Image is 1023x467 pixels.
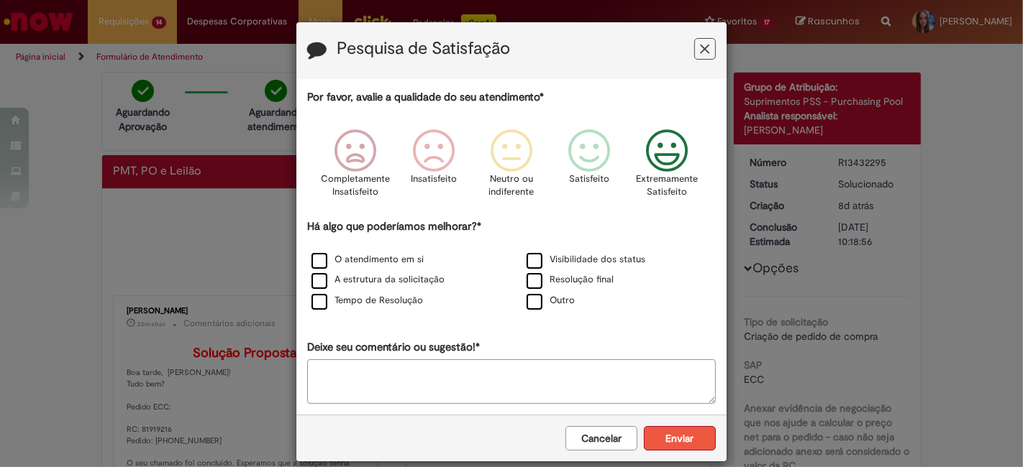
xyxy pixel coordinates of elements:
[630,119,704,217] div: Extremamente Satisfeito
[565,426,637,450] button: Cancelar
[411,172,457,186] p: Insatisfeito
[307,90,544,105] label: Por favor, avalie a qualidade do seu atendimento*
[312,294,423,308] label: Tempo de Resolução
[307,340,480,355] label: Deixe seu comentário ou sugestão!*
[322,172,391,199] p: Completamente Insatisfeito
[527,253,645,267] label: Visibilidade dos status
[644,426,716,450] button: Enviar
[486,172,537,199] p: Neutro ou indiferente
[569,172,609,186] p: Satisfeito
[527,273,614,287] label: Resolução final
[312,273,445,287] label: A estrutura da solicitação
[527,294,575,308] label: Outro
[319,119,392,217] div: Completamente Insatisfeito
[636,172,698,199] p: Extremamente Satisfeito
[475,119,548,217] div: Neutro ou indiferente
[397,119,470,217] div: Insatisfeito
[312,253,424,267] label: O atendimento em si
[307,219,716,312] div: Há algo que poderíamos melhorar?*
[553,119,626,217] div: Satisfeito
[337,40,510,58] label: Pesquisa de Satisfação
